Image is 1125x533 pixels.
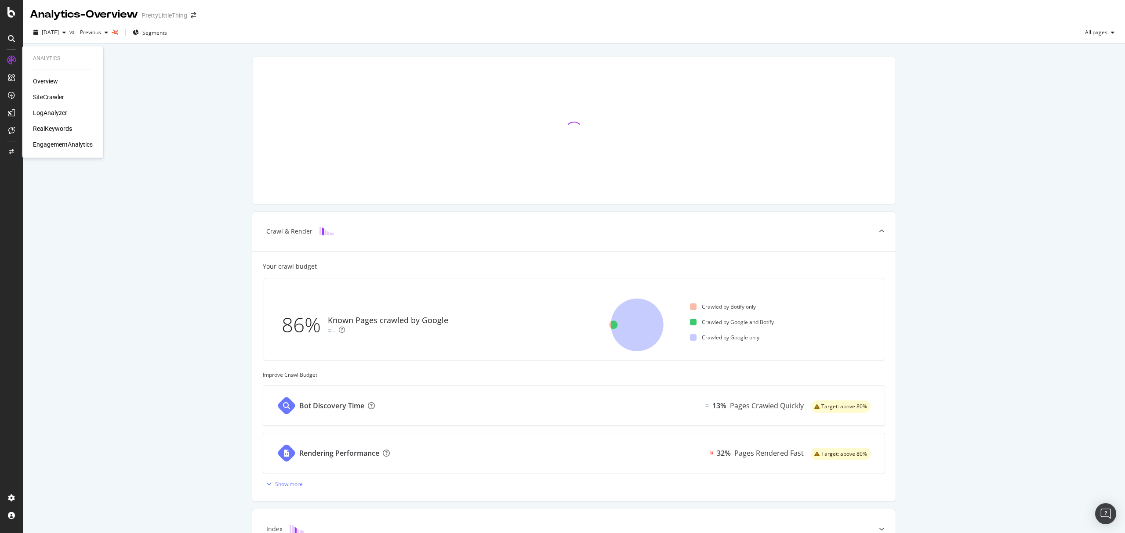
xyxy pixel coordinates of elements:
span: Segments [142,29,167,36]
div: 32% [717,448,731,458]
button: Show more [263,477,303,491]
div: Rendering Performance [299,448,379,458]
img: Equal [705,404,709,407]
div: Pages Rendered Fast [734,448,804,458]
div: Show more [275,480,303,488]
div: 13% [712,401,726,411]
span: Previous [76,29,101,36]
div: Improve Crawl Budget [263,371,885,378]
a: Rendering Performance32%Pages Rendered Fastwarning label [263,433,885,473]
div: Crawled by Botify only [690,303,756,310]
div: Crawled by Google only [690,334,759,341]
div: Open Intercom Messenger [1095,503,1116,524]
span: All pages [1081,29,1107,36]
div: Bot Discovery Time [299,401,364,411]
img: Equal [328,329,331,332]
div: Your crawl budget [263,262,317,271]
div: warning label [811,400,871,413]
div: 86% [282,310,328,339]
div: PrettyLittleThing [142,11,187,20]
button: Segments [129,25,171,40]
button: Previous [76,25,112,40]
div: Pages Crawled Quickly [730,401,804,411]
span: vs [69,28,76,36]
div: Analytics [33,55,93,62]
button: [DATE] [30,25,69,40]
a: LogAnalyzer [33,108,67,117]
a: Bot Discovery TimeEqual13%Pages Crawled Quicklywarning label [263,385,885,426]
a: RealKeywords [33,124,72,133]
a: SiteCrawler [33,93,64,101]
div: - [333,326,335,335]
a: Overview [33,77,58,86]
div: Crawled by Google and Botify [690,318,774,326]
img: block-icon [319,227,334,235]
div: warning label [811,448,871,460]
div: Analytics - Overview [30,7,138,22]
span: 2025 Sep. 26th [42,29,59,36]
img: block-icon [290,525,304,533]
button: All pages [1081,25,1118,40]
a: EngagementAnalytics [33,140,93,149]
div: Known Pages crawled by Google [328,315,448,326]
div: arrow-right-arrow-left [191,12,196,18]
div: Crawl & Render [266,227,312,236]
span: Target: above 80% [821,404,867,409]
span: Target: above 80% [821,451,867,457]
